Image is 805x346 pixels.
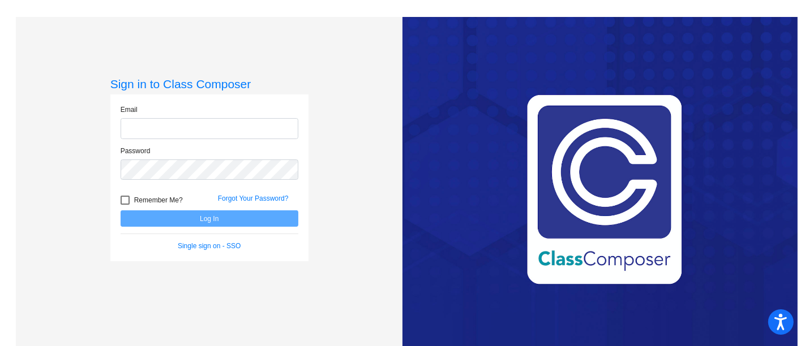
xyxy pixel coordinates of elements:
label: Password [121,146,151,156]
h3: Sign in to Class Composer [110,77,309,91]
span: Remember Me? [134,193,183,207]
a: Single sign on - SSO [178,242,241,250]
label: Email [121,105,138,115]
a: Forgot Your Password? [218,194,289,202]
button: Log In [121,210,298,227]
